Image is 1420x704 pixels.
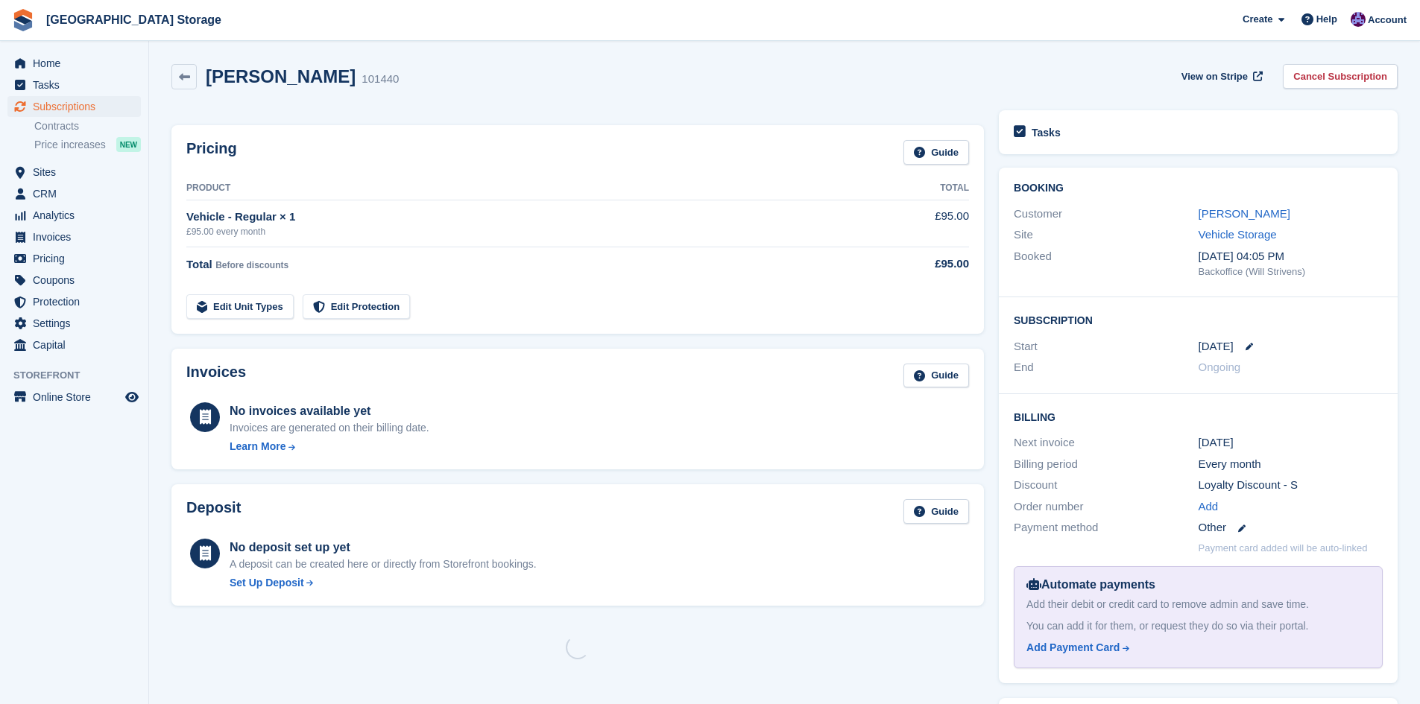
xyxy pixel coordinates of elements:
th: Total [865,177,969,200]
a: Edit Protection [303,294,410,319]
span: Protection [33,291,122,312]
div: Site [1014,226,1198,244]
span: CRM [33,183,122,204]
a: [GEOGRAPHIC_DATA] Storage [40,7,227,32]
h2: Tasks [1032,126,1061,139]
a: Guide [903,499,969,524]
span: Sites [33,162,122,183]
div: Booked [1014,248,1198,279]
a: View on Stripe [1176,64,1266,89]
div: Add Payment Card [1026,640,1120,656]
time: 2025-09-24 00:00:00 UTC [1199,338,1234,355]
span: Before discounts [215,260,288,270]
span: Help [1316,12,1337,27]
div: Invoices are generated on their billing date. [230,420,429,436]
a: menu [7,291,141,312]
div: You can add it for them, or request they do so via their portal. [1026,618,1370,634]
a: [PERSON_NAME] [1199,207,1290,220]
a: Preview store [123,388,141,406]
span: Total [186,258,212,270]
div: Order number [1014,498,1198,516]
div: Learn More [230,439,285,454]
a: menu [7,248,141,269]
a: Set Up Deposit [230,575,537,591]
span: Create [1243,12,1272,27]
div: Other [1199,519,1383,536]
div: Every month [1199,456,1383,473]
h2: Billing [1014,409,1383,424]
span: Analytics [33,205,122,226]
span: Account [1368,13,1407,28]
div: Customer [1014,206,1198,223]
a: menu [7,162,141,183]
div: Loyalty Discount - S [1199,477,1383,494]
h2: [PERSON_NAME] [206,66,356,86]
a: menu [7,205,141,226]
div: Billing period [1014,456,1198,473]
div: 101440 [362,71,399,88]
div: No deposit set up yet [230,539,537,556]
span: Online Store [33,387,122,408]
a: menu [7,334,141,355]
span: Ongoing [1199,361,1241,373]
a: menu [7,270,141,291]
span: View on Stripe [1181,69,1248,84]
a: menu [7,183,141,204]
a: Vehicle Storage [1199,228,1277,241]
div: Set Up Deposit [230,575,304,591]
div: £95.00 [865,256,969,273]
a: menu [7,53,141,74]
span: Home [33,53,122,74]
h2: Subscription [1014,312,1383,327]
a: menu [7,226,141,247]
span: Tasks [33,74,122,95]
div: No invoices available yet [230,402,429,420]
h2: Deposit [186,499,241,524]
div: [DATE] [1199,434,1383,451]
a: Guide [903,140,969,165]
h2: Pricing [186,140,237,165]
span: Subscriptions [33,96,122,117]
a: Edit Unit Types [186,294,294,319]
span: Storefront [13,368,148,383]
td: £95.00 [865,200,969,247]
div: £95.00 every month [186,225,865,238]
th: Product [186,177,865,200]
a: menu [7,313,141,334]
h2: Invoices [186,364,246,388]
div: Automate payments [1026,576,1370,594]
span: Price increases [34,138,106,152]
div: Add their debit or credit card to remove admin and save time. [1026,597,1370,612]
div: Start [1014,338,1198,355]
a: Contracts [34,119,141,133]
p: A deposit can be created here or directly from Storefront bookings. [230,556,537,572]
a: Cancel Subscription [1283,64,1398,89]
a: Learn More [230,439,429,454]
div: NEW [116,137,141,152]
span: Capital [33,334,122,355]
div: Discount [1014,477,1198,494]
a: Add [1199,498,1219,516]
h2: Booking [1014,183,1383,194]
a: menu [7,96,141,117]
a: menu [7,74,141,95]
div: Next invoice [1014,434,1198,451]
div: End [1014,359,1198,376]
div: Vehicle - Regular × 1 [186,209,865,226]
img: stora-icon-8386f47178a22dfd0bd8f6a31ec36ba5ce8667c1dd55bd0f319d3a0aa187defe.svg [12,9,34,31]
p: Payment card added will be auto-linked [1199,541,1368,556]
span: Pricing [33,248,122,269]
div: Backoffice (Will Strivens) [1199,264,1383,279]
img: Hollie Harvey [1351,12,1366,27]
a: Price increases NEW [34,136,141,153]
div: [DATE] 04:05 PM [1199,248,1383,265]
div: Payment method [1014,519,1198,536]
span: Coupons [33,270,122,291]
span: Settings [33,313,122,334]
span: Invoices [33,226,122,247]
a: Add Payment Card [1026,640,1364,656]
a: menu [7,387,141,408]
a: Guide [903,364,969,388]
